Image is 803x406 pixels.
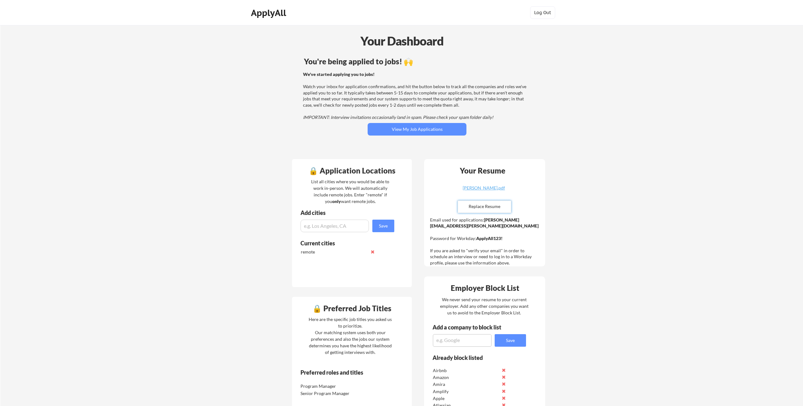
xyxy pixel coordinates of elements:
strong: ApplyAll123! [476,236,503,241]
div: You're being applied to jobs! 🙌 [304,58,530,65]
input: e.g. Los Angeles, CA [300,220,369,232]
div: Preferred roles and titles [300,370,386,375]
div: ApplyAll [251,8,288,18]
div: 🔒 Application Locations [294,167,410,174]
div: Watch your inbox for application confirmations, and hit the button below to track all the compani... [303,71,529,120]
div: Amira [433,381,499,387]
div: [PERSON_NAME].pdf [446,186,521,190]
div: Here are the specific job titles you asked us to prioritize. Our matching system uses both your p... [307,316,393,355]
div: Email used for applications: Password for Workday: If you are asked to "verify your email" in ord... [430,217,541,266]
button: View My Job Applications [368,123,466,136]
div: Employer Block List [427,284,543,292]
div: Program Manager [300,383,367,389]
div: Amazon [433,374,499,381]
div: Airbnb [433,367,499,374]
strong: only [332,199,341,204]
em: IMPORTANT: Interview invitations occasionally land in spam. Please check your spam folder daily! [303,115,493,120]
a: [PERSON_NAME].pdf [446,186,521,195]
div: List all cities where you would be able to work in-person. We will automatically include remote j... [307,178,393,205]
div: Add cities [300,210,396,216]
div: Apple [433,395,499,402]
div: Your Resume [451,167,513,174]
div: 🔒 Preferred Job Titles [294,305,410,312]
div: Current cities [300,240,387,246]
div: remote [301,249,367,255]
div: Add a company to block list [433,324,511,330]
div: We never send your resume to your current employer. Add any other companies you want us to avoid ... [439,296,529,316]
strong: [PERSON_NAME][EMAIL_ADDRESS][PERSON_NAME][DOMAIN_NAME] [430,217,539,229]
strong: We've started applying you to jobs! [303,72,375,77]
div: Amplify [433,388,499,395]
div: Senior Program Manager [300,390,367,397]
div: Already block listed [433,355,518,361]
button: Log Out [530,6,555,19]
div: Your Dashboard [1,32,803,50]
button: Save [495,334,526,347]
button: Save [372,220,394,232]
